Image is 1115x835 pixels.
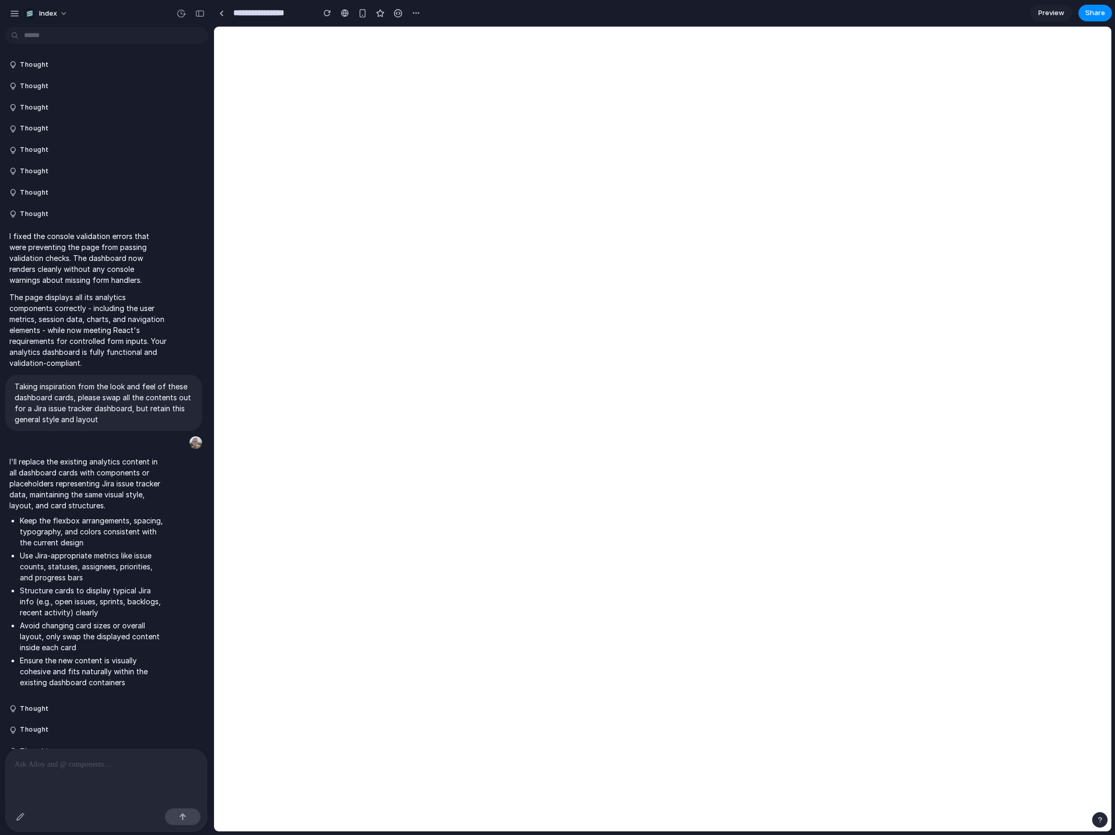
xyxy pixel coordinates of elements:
p: I'll replace the existing analytics content in all dashboard cards with components or placeholder... [9,456,167,511]
span: Index [39,8,57,19]
li: Ensure the new content is visually cohesive and fits naturally within the existing dashboard cont... [20,655,167,688]
span: Preview [1038,8,1064,18]
p: The page displays all its analytics components correctly - including the user metrics, session da... [9,292,167,368]
li: Use Jira-appropriate metrics like issue counts, statuses, assignees, priorities, and progress bars [20,550,167,583]
a: Preview [1030,5,1072,21]
button: Index [20,5,73,22]
span: Share [1085,8,1105,18]
li: Structure cards to display typical Jira info (e.g., open issues, sprints, backlogs, recent activi... [20,585,167,618]
li: Keep the flexbox arrangements, spacing, typography, and colors consistent with the current design [20,515,167,548]
li: Avoid changing card sizes or overall layout, only swap the displayed content inside each card [20,620,167,653]
p: I fixed the console validation errors that were preventing the page from passing validation check... [9,231,167,285]
button: Share [1078,5,1112,21]
p: Taking inspiration from the look and feel of these dashboard cards, please swap all the contents ... [15,381,193,425]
